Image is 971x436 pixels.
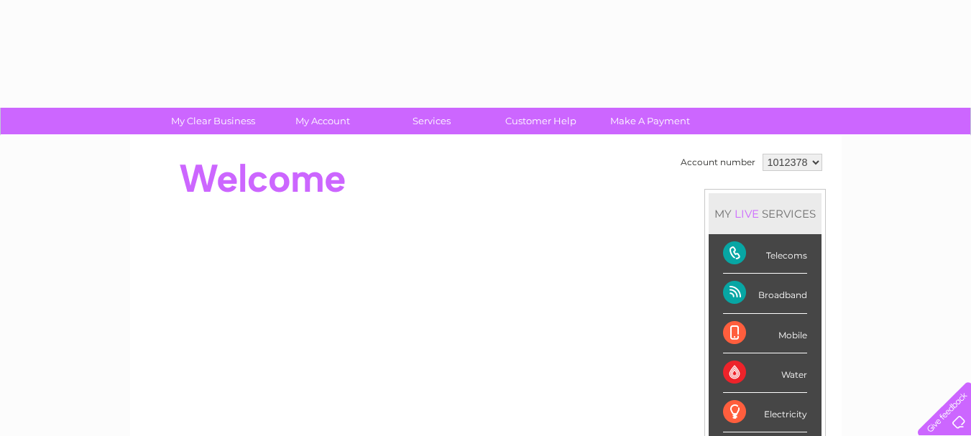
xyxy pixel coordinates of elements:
[372,108,491,134] a: Services
[723,314,807,353] div: Mobile
[723,353,807,393] div: Water
[723,274,807,313] div: Broadband
[677,150,759,175] td: Account number
[732,207,762,221] div: LIVE
[263,108,382,134] a: My Account
[723,393,807,432] div: Electricity
[723,234,807,274] div: Telecoms
[154,108,272,134] a: My Clear Business
[709,193,822,234] div: MY SERVICES
[591,108,709,134] a: Make A Payment
[482,108,600,134] a: Customer Help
